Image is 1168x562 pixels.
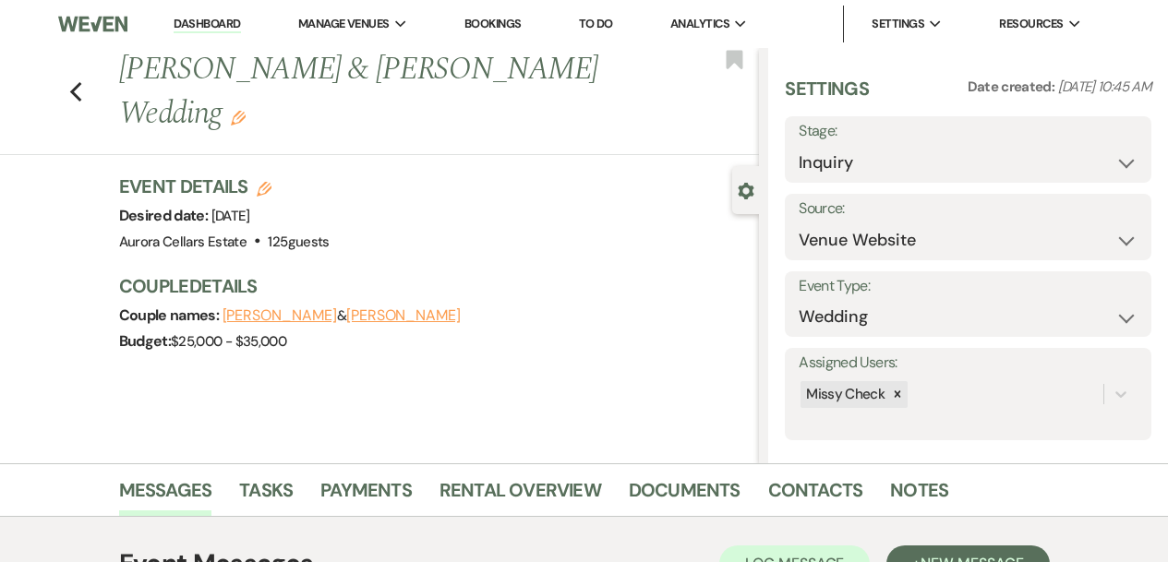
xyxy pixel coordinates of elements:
span: Budget: [119,331,172,351]
span: Aurora Cellars Estate [119,233,247,251]
span: Settings [872,15,924,33]
label: Event Type: [799,273,1138,300]
span: Couple names: [119,305,223,325]
a: To Do [579,16,613,31]
div: Missy Check [801,381,887,408]
a: Notes [890,475,948,516]
span: Desired date: [119,206,211,225]
span: & [223,306,461,325]
a: Tasks [239,475,293,516]
span: [DATE] 10:45 AM [1058,78,1151,96]
span: 125 guests [268,233,329,251]
span: $25,000 - $35,000 [171,332,286,351]
a: Payments [320,475,412,516]
a: Rental Overview [440,475,601,516]
span: Resources [999,15,1063,33]
button: [PERSON_NAME] [223,308,337,323]
img: Weven Logo [58,5,126,43]
label: Source: [799,196,1138,222]
span: [DATE] [211,207,250,225]
h3: Couple Details [119,273,741,299]
span: Analytics [670,15,729,33]
a: Contacts [768,475,863,516]
button: Edit [231,109,246,126]
h3: Settings [785,76,869,116]
button: Close lead details [738,181,754,198]
a: Dashboard [174,16,240,33]
h1: [PERSON_NAME] & [PERSON_NAME] Wedding [119,48,624,136]
a: Messages [119,475,212,516]
label: Assigned Users: [799,350,1138,377]
label: Stage: [799,118,1138,145]
h3: Event Details [119,173,330,199]
button: [PERSON_NAME] [346,308,461,323]
span: Manage Venues [298,15,390,33]
a: Bookings [464,16,522,31]
a: Documents [629,475,741,516]
span: Date created: [968,78,1058,96]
